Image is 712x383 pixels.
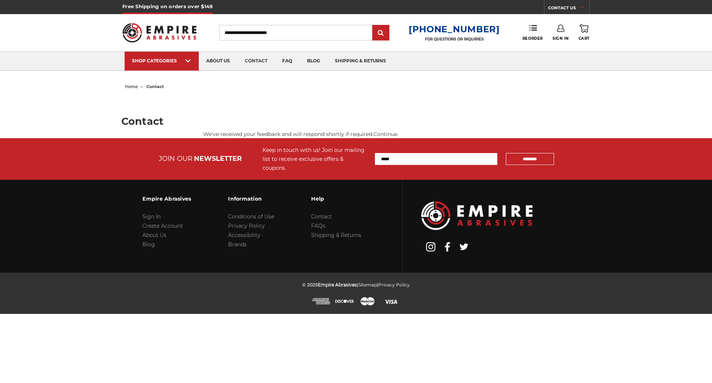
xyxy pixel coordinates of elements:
h3: Empire Abrasives [142,191,191,207]
a: [PHONE_NUMBER] [409,24,500,35]
span: contact [146,84,164,89]
a: Cart [578,25,590,41]
a: Privacy Policy [378,282,410,288]
img: Empire Abrasives [122,18,197,47]
div: SHOP CATEGORIES [132,58,191,64]
img: Empire Abrasives Logo Image [421,201,533,230]
a: faq [275,52,300,71]
a: blog [300,52,327,71]
span: Sign In [553,36,568,41]
h3: Help [311,191,361,207]
a: Shipping & Returns [311,232,361,238]
a: shipping & returns [327,52,393,71]
a: Sitemap [358,282,377,288]
span: Cart [578,36,590,41]
div: We've received your feedback and will respond shortly if required. . [203,130,509,138]
a: Continue [373,131,397,137]
a: contact [237,52,275,71]
a: Blog [142,241,155,248]
h1: Contact [121,116,591,126]
a: home [125,84,138,89]
span: JOIN OUR [159,155,192,163]
span: Reorder [523,36,543,41]
a: Sign In [142,213,161,220]
input: Submit [373,26,388,40]
a: CONTACT US [548,4,589,14]
a: Contact [311,213,332,220]
span: NEWSLETTER [194,155,242,163]
a: Reorder [523,25,543,40]
a: Brands [228,241,247,248]
a: FAQs [311,223,325,229]
a: Privacy Policy [228,223,265,229]
h3: Information [228,191,274,207]
span: Empire Abrasives [318,282,357,288]
p: © 2025 | | [302,280,410,289]
a: Accessibility [228,232,260,238]
div: Keep in touch with us! Join our mailing list to receive exclusive offers & coupons. [263,146,367,172]
a: Create Account [142,223,183,229]
p: FOR QUESTIONS OR INQUIRIES [409,37,500,42]
a: about us [199,52,237,71]
a: Conditions of Use [228,213,274,220]
a: About Us [142,232,167,238]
